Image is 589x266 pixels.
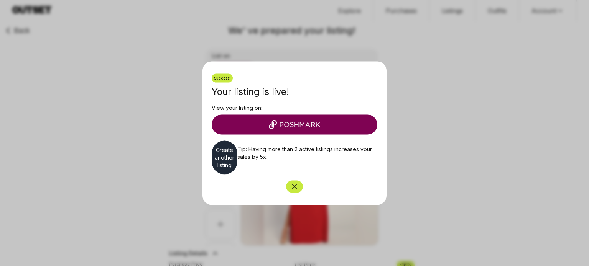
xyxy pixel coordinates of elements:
[212,85,377,98] h2: Your listing is live!
[286,180,303,193] button: Close
[212,140,237,174] a: Create another listing
[212,104,377,114] p: View your listing on:
[215,120,374,129] img: Poshmark logo
[237,140,377,174] div: Tip: Having more than 2 active listings increases your sales by 5x.
[212,73,233,82] div: Success!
